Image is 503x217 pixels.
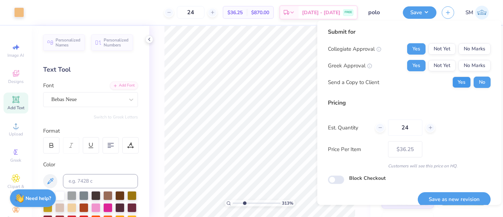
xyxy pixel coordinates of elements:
[475,6,489,20] img: Shruthi Mohan
[43,161,138,169] div: Color
[403,6,436,19] button: Save
[363,5,398,20] input: Untitled Design
[9,131,23,137] span: Upload
[56,38,81,48] span: Personalized Names
[227,9,243,16] span: $36.25
[104,38,129,48] span: Personalized Numbers
[474,77,491,88] button: No
[466,9,473,17] span: SM
[328,99,491,107] div: Pricing
[328,124,370,132] label: Est. Quantity
[428,43,456,55] button: Not Yet
[458,43,491,55] button: No Marks
[328,45,381,53] div: Collegiate Approval
[26,195,51,202] strong: Need help?
[11,157,22,163] span: Greek
[407,43,426,55] button: Yes
[43,82,54,90] label: Font
[302,9,340,16] span: [DATE] - [DATE]
[8,79,24,84] span: Designs
[4,184,28,195] span: Clipart & logos
[428,60,456,71] button: Not Yet
[7,105,24,111] span: Add Text
[328,28,491,36] div: Submit for
[345,10,352,15] span: FREE
[407,60,426,71] button: Yes
[94,114,138,120] button: Switch to Greek Letters
[418,192,491,207] button: Save as new revision
[43,127,139,135] div: Format
[328,62,372,70] div: Greek Approval
[110,82,138,90] div: Add Font
[328,145,383,154] label: Price Per Item
[63,174,138,188] input: e.g. 7428 c
[452,77,471,88] button: Yes
[458,60,491,71] button: No Marks
[8,52,24,58] span: Image AI
[328,78,379,87] div: Send a Copy to Client
[251,9,269,16] span: $870.00
[466,6,489,20] a: SM
[349,174,386,182] label: Block Checkout
[177,6,204,19] input: – –
[388,119,422,136] input: – –
[328,163,491,169] div: Customers will see this price on HQ.
[282,200,294,206] span: 313 %
[43,65,138,74] div: Text Tool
